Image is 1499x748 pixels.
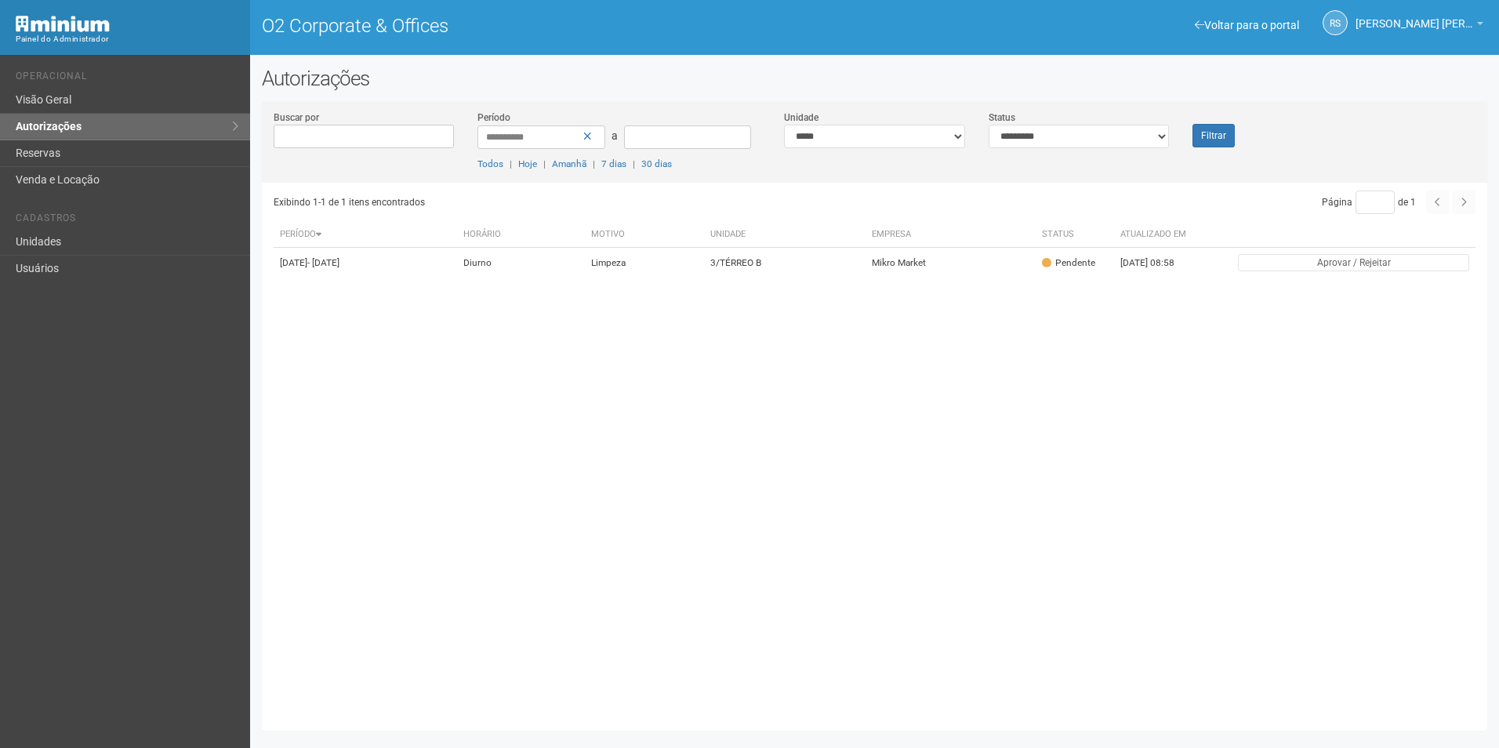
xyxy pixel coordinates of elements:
[1192,124,1235,147] button: Filtrar
[477,111,510,125] label: Período
[585,248,705,278] td: Limpeza
[1114,222,1200,248] th: Atualizado em
[612,129,618,142] span: a
[641,158,672,169] a: 30 dias
[585,222,705,248] th: Motivo
[1238,254,1469,271] button: Aprovar / Rejeitar
[593,158,595,169] span: |
[1356,2,1473,30] span: Rayssa Soares Ribeiro
[704,222,866,248] th: Unidade
[457,222,585,248] th: Horário
[274,222,457,248] th: Período
[262,67,1487,90] h2: Autorizações
[704,248,866,278] td: 3/TÉRREO B
[307,257,339,268] span: - [DATE]
[784,111,818,125] label: Unidade
[1323,10,1348,35] a: RS
[1036,222,1114,248] th: Status
[552,158,586,169] a: Amanhã
[16,212,238,229] li: Cadastros
[1042,256,1095,270] div: Pendente
[274,111,319,125] label: Buscar por
[16,32,238,46] div: Painel do Administrador
[989,111,1015,125] label: Status
[1114,248,1200,278] td: [DATE] 08:58
[274,191,869,214] div: Exibindo 1-1 de 1 itens encontrados
[633,158,635,169] span: |
[16,16,110,32] img: Minium
[16,71,238,87] li: Operacional
[1195,19,1299,31] a: Voltar para o portal
[866,222,1035,248] th: Empresa
[543,158,546,169] span: |
[518,158,537,169] a: Hoje
[601,158,626,169] a: 7 dias
[1322,197,1416,208] span: Página de 1
[1356,20,1483,32] a: [PERSON_NAME] [PERSON_NAME]
[457,248,585,278] td: Diurno
[866,248,1035,278] td: Mikro Market
[262,16,863,36] h1: O2 Corporate & Offices
[477,158,503,169] a: Todos
[510,158,512,169] span: |
[274,248,457,278] td: [DATE]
